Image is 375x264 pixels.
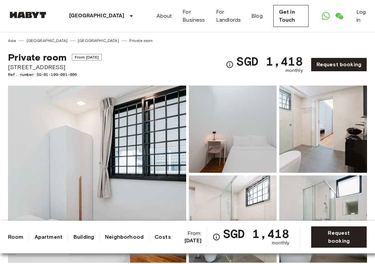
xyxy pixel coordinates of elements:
a: Log in [356,8,367,24]
a: Blog [251,12,263,20]
a: Request booking [311,58,367,72]
span: monthly [286,67,303,74]
span: SGD 1,418 [223,228,289,240]
a: About [157,12,172,20]
a: Building [73,233,94,241]
img: Picture of unit SG-01-109-001-006 [279,175,367,263]
a: Costs [155,233,171,241]
img: Habyt [8,12,48,18]
a: Apartment [35,233,62,241]
a: For Business [183,8,205,24]
a: Room [8,233,24,241]
span: Ref. number SG-01-109-001-006 [8,72,102,78]
svg: Check cost overview for full price breakdown. Please note that discounts apply to new joiners onl... [226,61,234,69]
a: Open WeChat [332,9,346,23]
a: [GEOGRAPHIC_DATA] [27,38,68,44]
img: Picture of unit SG-01-109-001-006 [279,86,367,173]
a: For Landlords [216,8,241,24]
a: Private room [129,38,153,44]
img: Picture of unit SG-01-109-001-006 [189,175,277,263]
span: Private room [8,52,66,63]
span: From [DATE] [72,54,102,61]
a: [GEOGRAPHIC_DATA] [78,38,119,44]
span: [STREET_ADDRESS] [8,63,102,72]
a: Request booking [311,226,367,248]
span: monthly [272,240,289,246]
span: From: [171,230,201,244]
a: Open WhatsApp [319,9,332,23]
img: Picture of unit SG-01-109-001-006 [189,86,277,173]
a: Neighborhood [105,233,144,241]
b: [DATE] [185,237,201,244]
a: Get in Touch [273,5,309,27]
a: Asia [8,38,16,44]
svg: Check cost overview for full price breakdown. Please note that discounts apply to new joiners onl... [212,233,220,241]
span: SGD 1,418 [236,55,303,67]
p: [GEOGRAPHIC_DATA] [69,12,125,20]
img: Marketing picture of unit SG-01-109-001-006 [8,86,186,263]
